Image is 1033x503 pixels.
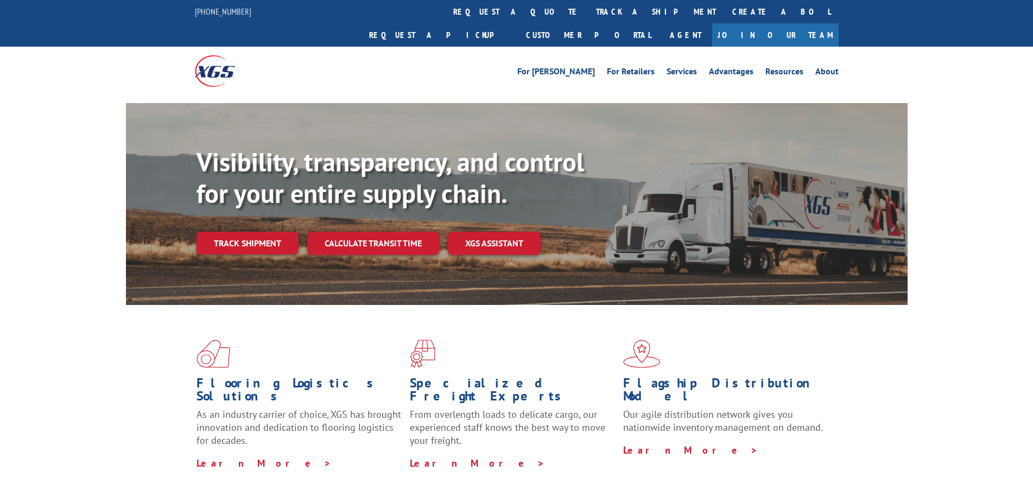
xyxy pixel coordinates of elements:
a: About [815,67,839,79]
a: [PHONE_NUMBER] [195,6,251,17]
a: Calculate transit time [307,232,439,255]
a: Request a pickup [361,23,518,47]
a: For Retailers [607,67,655,79]
p: From overlength loads to delicate cargo, our experienced staff knows the best way to move your fr... [410,408,615,456]
span: Our agile distribution network gives you nationwide inventory management on demand. [623,408,823,434]
h1: Flagship Distribution Model [623,377,828,408]
a: Resources [765,67,803,79]
a: Agent [659,23,712,47]
img: xgs-icon-flagship-distribution-model-red [623,340,661,368]
h1: Flooring Logistics Solutions [197,377,402,408]
a: Learn More > [197,457,332,469]
a: XGS ASSISTANT [448,232,541,255]
a: Services [667,67,697,79]
h1: Specialized Freight Experts [410,377,615,408]
a: Advantages [709,67,753,79]
b: Visibility, transparency, and control for your entire supply chain. [197,145,584,210]
img: xgs-icon-total-supply-chain-intelligence-red [197,340,230,368]
a: Learn More > [623,444,758,456]
a: Learn More > [410,457,545,469]
a: Track shipment [197,232,299,254]
a: For [PERSON_NAME] [517,67,595,79]
a: Customer Portal [518,23,659,47]
a: Join Our Team [712,23,839,47]
span: As an industry carrier of choice, XGS has brought innovation and dedication to flooring logistics... [197,408,401,447]
img: xgs-icon-focused-on-flooring-red [410,340,435,368]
